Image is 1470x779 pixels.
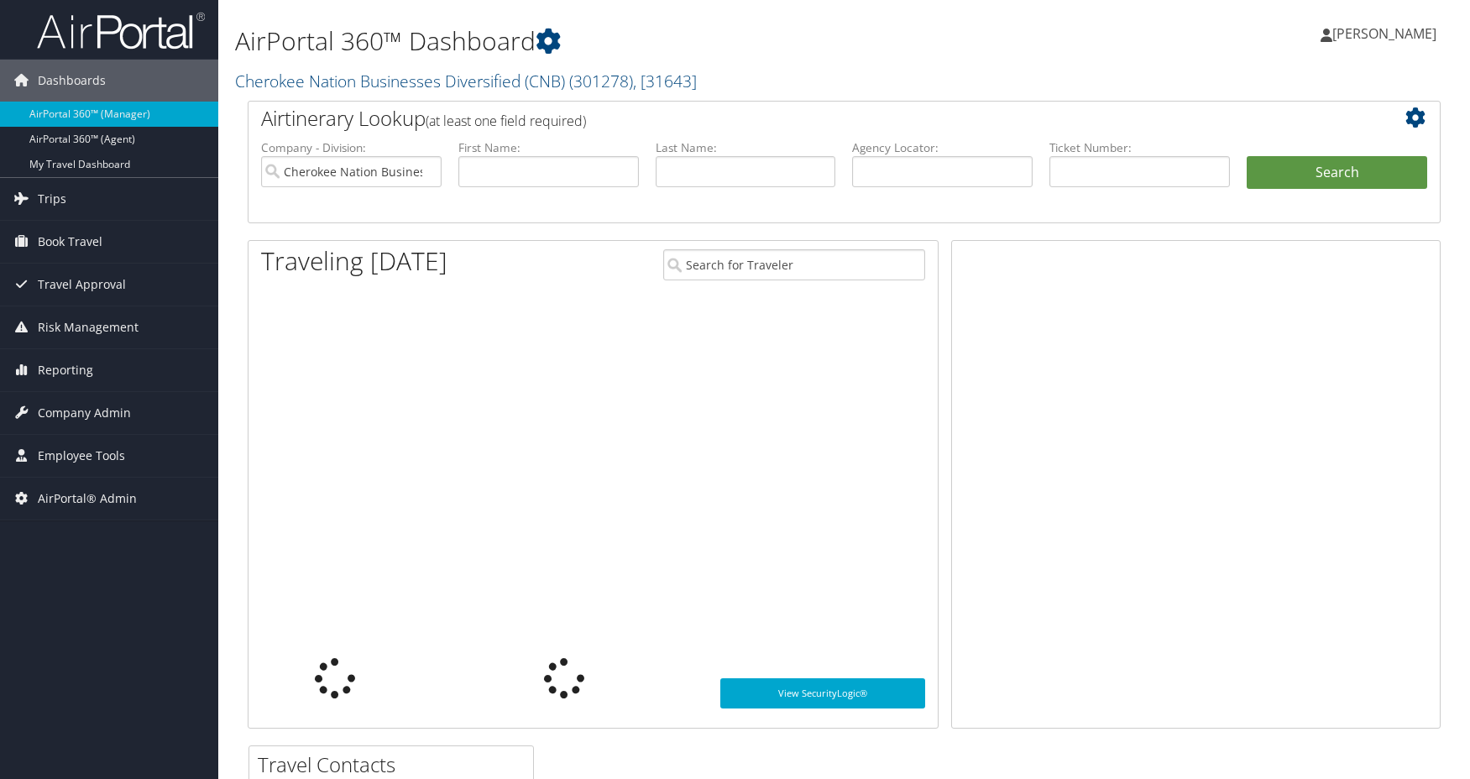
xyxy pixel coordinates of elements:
[258,750,533,779] h2: Travel Contacts
[663,249,925,280] input: Search for Traveler
[656,139,836,156] label: Last Name:
[261,104,1328,133] h2: Airtinerary Lookup
[38,60,106,102] span: Dashboards
[38,478,137,520] span: AirPortal® Admin
[720,678,925,708] a: View SecurityLogic®
[1049,139,1230,156] label: Ticket Number:
[261,139,442,156] label: Company - Division:
[261,243,447,279] h1: Traveling [DATE]
[38,221,102,263] span: Book Travel
[1247,156,1427,190] button: Search
[458,139,639,156] label: First Name:
[235,24,1047,59] h1: AirPortal 360™ Dashboard
[426,112,586,130] span: (at least one field required)
[38,435,125,477] span: Employee Tools
[37,11,205,50] img: airportal-logo.png
[1321,8,1453,59] a: [PERSON_NAME]
[38,349,93,391] span: Reporting
[38,264,126,306] span: Travel Approval
[1332,24,1436,43] span: [PERSON_NAME]
[569,70,633,92] span: ( 301278 )
[38,306,139,348] span: Risk Management
[38,392,131,434] span: Company Admin
[633,70,697,92] span: , [ 31643 ]
[235,70,697,92] a: Cherokee Nation Businesses Diversified (CNB)
[38,178,66,220] span: Trips
[852,139,1033,156] label: Agency Locator:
